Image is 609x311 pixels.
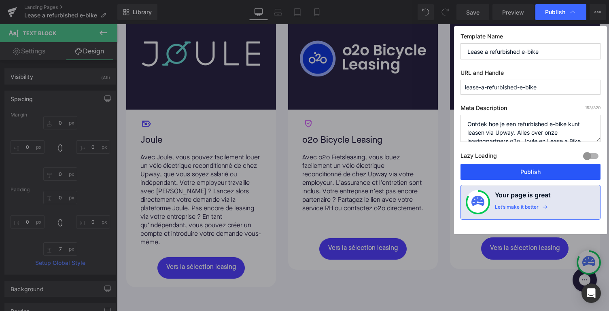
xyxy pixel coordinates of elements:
a: Vers la sélection leasing [202,214,290,235]
span: Vers la sélection leasing [211,220,281,228]
p: Avec Joule, vous pouvez facilement louer un vélo électrique reconditionné de chez Upway, que vous... [23,129,145,223]
p: Joule [23,110,145,122]
a: Vers la sélection leasing [364,213,452,235]
img: onboarding-status.svg [471,196,484,209]
span: 153 [585,105,592,110]
div: Let’s make it better [495,204,539,214]
button: Publish [460,164,601,180]
iframe: Gorgias live chat messenger [452,241,484,271]
a: Vers la sélection leasing [40,233,128,254]
textarea: Ontdek hoe je een refurbished e-bike kunt leasen via Upway. Alles over onze leasingpartners o2o, ... [460,115,601,142]
div: Open Intercom Messenger [581,283,601,303]
label: Template Name [460,33,601,43]
label: Meta Description [460,104,601,115]
p: Avec Lease a Bike, vous pouvez facilement louer un vélo électrique refurbished de chez Upway via ... [347,125,469,210]
p: Lease a bike [347,106,469,118]
span: Publish [545,8,565,16]
span: Vers la sélection leasing [373,220,443,228]
label: URL and Handle [460,69,601,80]
p: o2o Bicycle Leasing [185,110,307,122]
label: Lazy Loading [460,150,497,164]
h4: Your page is great [495,190,551,204]
span: /320 [585,105,601,110]
p: Avec o2o Fietsleasing, vous louez facilement un vélo électrique reconditionné de chez Upway via v... [185,129,307,189]
span: Vers la sélection leasing [49,239,119,248]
